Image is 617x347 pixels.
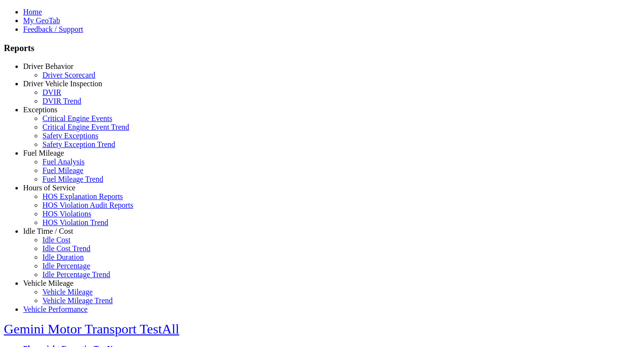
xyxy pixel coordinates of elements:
[4,43,613,53] h3: Reports
[4,321,179,336] a: Gemini Motor Transport TestAll
[42,166,83,174] a: Fuel Mileage
[23,106,57,114] a: Exceptions
[42,175,103,183] a: Fuel Mileage Trend
[23,25,83,33] a: Feedback / Support
[23,16,60,25] a: My GeoTab
[42,218,108,227] a: HOS Violation Trend
[42,270,110,279] a: Idle Percentage Trend
[42,210,91,218] a: HOS Violations
[23,227,73,235] a: Idle Time / Cost
[42,140,115,148] a: Safety Exception Trend
[23,184,75,192] a: Hours of Service
[42,132,98,140] a: Safety Exceptions
[23,149,64,157] a: Fuel Mileage
[42,201,134,209] a: HOS Violation Audit Reports
[42,236,70,244] a: Idle Cost
[42,296,113,305] a: Vehicle Mileage Trend
[23,305,88,313] a: Vehicle Performance
[42,244,91,253] a: Idle Cost Trend
[42,88,61,96] a: DVIR
[42,114,112,122] a: Critical Engine Events
[42,262,90,270] a: Idle Percentage
[42,123,129,131] a: Critical Engine Event Trend
[42,71,95,79] a: Driver Scorecard
[42,97,81,105] a: DVIR Trend
[23,8,42,16] a: Home
[42,253,84,261] a: Idle Duration
[42,158,85,166] a: Fuel Analysis
[23,62,73,70] a: Driver Behavior
[42,288,93,296] a: Vehicle Mileage
[23,279,73,287] a: Vehicle Mileage
[42,192,123,200] a: HOS Explanation Reports
[23,80,102,88] a: Driver Vehicle Inspection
